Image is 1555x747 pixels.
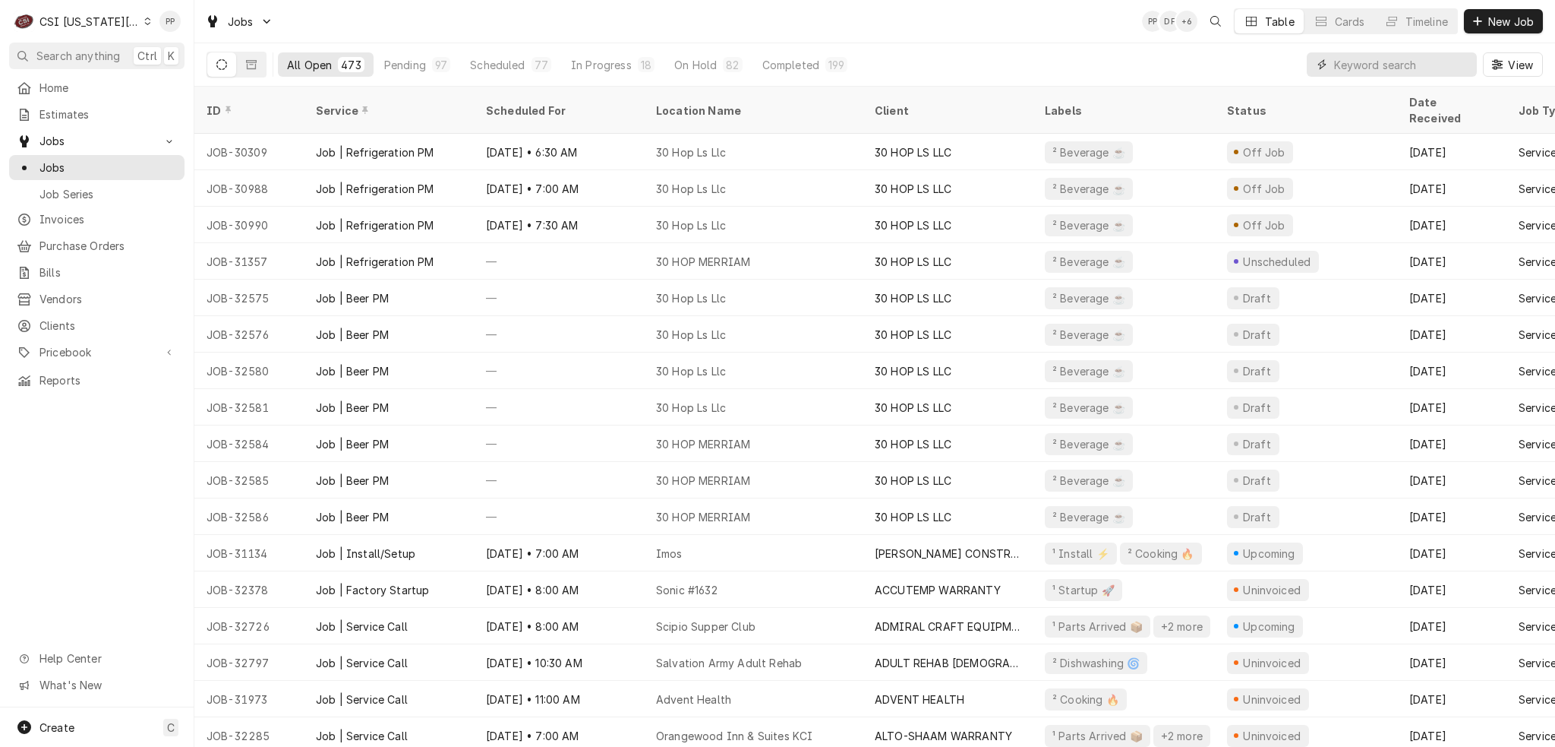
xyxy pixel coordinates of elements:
div: [DATE] [1397,644,1506,681]
div: Job | Beer PM [316,473,389,489]
div: JOB-30990 [194,207,304,243]
button: Open search [1203,9,1228,33]
span: Clients [39,318,177,334]
span: Help Center [39,650,175,666]
div: JOB-32586 [194,499,304,535]
div: 18 [641,57,651,73]
div: 30 Hop Ls Llc [656,144,726,160]
span: Invoices [39,211,177,227]
span: Jobs [39,133,154,149]
div: Philip Potter's Avatar [159,11,181,32]
div: Off Job [1241,217,1287,233]
div: [DATE] • 10:30 AM [474,644,644,681]
a: Bills [9,260,185,285]
div: 30 HOP LS LLC [875,509,951,525]
div: Job | Beer PM [316,290,389,306]
div: ¹ Startup 🚀 [1051,582,1116,598]
div: Date Received [1409,94,1491,126]
div: 97 [435,57,447,73]
div: JOB-32585 [194,462,304,499]
div: JOB-32797 [194,644,304,681]
div: 30 HOP LS LLC [875,400,951,416]
div: [DATE] • 7:00 AM [474,170,644,207]
div: On Hold [674,57,717,73]
div: Off Job [1241,144,1287,160]
div: PP [159,11,181,32]
div: Uninvoiced [1241,692,1303,707]
div: ² Beverage ☕️ [1051,363,1127,379]
div: ADVENT HEALTH [875,692,964,707]
div: Job | Beer PM [316,400,389,416]
div: 82 [726,57,739,73]
div: JOB-30309 [194,134,304,170]
div: Draft [1241,327,1273,343]
div: — [474,243,644,280]
div: [DATE] • 8:00 AM [474,608,644,644]
a: Vendors [9,286,185,312]
div: JOB-32581 [194,389,304,426]
span: Search anything [36,48,120,64]
span: Vendors [39,291,177,307]
div: [DATE] [1397,353,1506,389]
div: [DATE] [1397,535,1506,571]
div: Draft [1241,290,1273,306]
div: — [474,426,644,462]
div: Job | Refrigeration PM [316,181,434,197]
div: Imos [656,546,683,562]
span: Purchase Orders [39,238,177,254]
div: Job | Service Call [316,655,408,671]
div: 30 HOP LS LLC [875,144,951,160]
div: Job | Install/Setup [316,546,415,562]
div: +2 more [1159,619,1204,635]
div: [DATE] [1397,316,1506,353]
div: ² Dishwashing 🌀 [1051,655,1141,671]
span: C [167,720,175,736]
div: 30 Hop Ls Llc [656,181,726,197]
div: JOB-32576 [194,316,304,353]
div: [DATE] [1397,499,1506,535]
div: ADULT REHAB [DEMOGRAPHIC_DATA] [875,655,1020,671]
div: JOB-31357 [194,243,304,280]
div: Job | Beer PM [316,363,389,379]
a: Job Series [9,182,185,207]
div: — [474,389,644,426]
div: 30 HOP MERRIAM [656,509,750,525]
div: Timeline [1405,14,1448,30]
span: Bills [39,264,177,280]
div: 30 HOP MERRIAM [656,436,750,452]
div: ² Beverage ☕️ [1051,509,1127,525]
div: JOB-31973 [194,681,304,717]
div: — [474,316,644,353]
span: Home [39,80,177,96]
div: DF [1159,11,1181,32]
div: Job | Refrigeration PM [316,217,434,233]
a: Go to Jobs [199,9,279,34]
a: Reports [9,368,185,393]
div: [DATE] [1397,134,1506,170]
div: Job | Refrigeration PM [316,144,434,160]
div: Job | Service Call [316,692,408,707]
div: 30 HOP LS LLC [875,254,951,270]
div: PP [1142,11,1163,32]
div: Job | Service Call [316,619,408,635]
div: ID [207,103,289,119]
span: Reports [39,372,177,388]
div: [DATE] • 7:00 AM [474,535,644,571]
div: — [474,353,644,389]
div: 30 HOP MERRIAM [656,254,750,270]
div: 30 Hop Ls Llc [656,363,726,379]
div: Scheduled For [486,103,629,119]
div: [DATE] [1397,426,1506,462]
div: ² Beverage ☕️ [1051,181,1127,197]
span: New Job [1485,14,1537,30]
div: 473 [341,57,361,73]
div: ² Beverage ☕️ [1051,290,1127,306]
div: ¹ Parts Arrived 📦 [1051,728,1144,744]
span: Pricebook [39,344,154,360]
div: 30 HOP MERRIAM [656,473,750,489]
div: Job | Beer PM [316,436,389,452]
div: — [474,499,644,535]
div: [DATE] [1397,170,1506,207]
div: [PERSON_NAME] CONSTRUCTION CO [875,546,1020,562]
div: Draft [1241,509,1273,525]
